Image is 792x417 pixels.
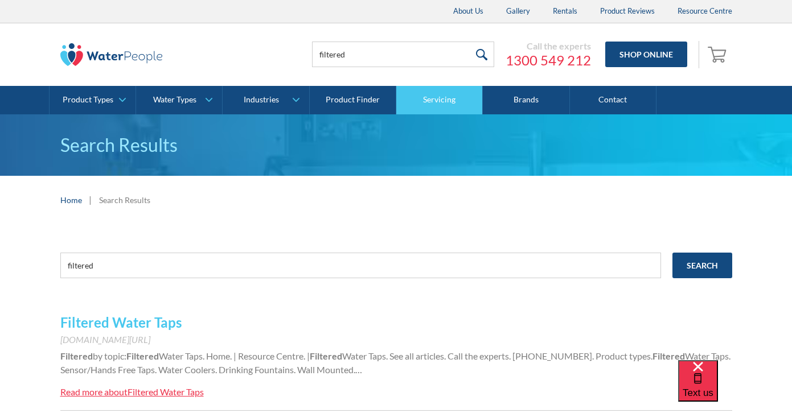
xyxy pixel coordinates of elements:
div: Water Types [153,95,196,105]
iframe: podium webchat widget bubble [678,360,792,417]
a: Filtered Water Taps [60,314,182,331]
div: Industries [244,95,279,105]
a: Water Types [136,86,222,114]
a: Contact [570,86,656,114]
a: Shop Online [605,42,687,67]
span: … [355,364,362,375]
img: The Water People [60,43,163,66]
strong: Filtered [653,350,685,361]
a: 1300 549 212 [506,52,591,69]
strong: Filtered [310,350,342,361]
a: Servicing [396,86,483,114]
span: by topic: [93,350,126,361]
a: Industries [223,86,309,114]
div: Search Results [99,194,150,206]
a: Brands [483,86,569,114]
input: Search [672,253,732,278]
a: Home [60,194,82,206]
strong: Filtered [126,350,159,361]
a: Read more aboutFiltered Water Taps [60,385,204,399]
a: Product Types [50,86,136,114]
div: Call the experts [506,40,591,52]
div: Filtered Water Taps [128,386,204,397]
img: shopping cart [708,45,729,63]
span: Water Taps. Sensor/Hands Free Taps. Water Coolers. Drinking Fountains. Wall Mounted. [60,350,731,375]
a: Product Finder [310,86,396,114]
input: e.g. chilled water cooler [60,253,661,278]
div: Product Types [63,95,113,105]
div: [DOMAIN_NAME][URL] [60,333,732,346]
span: Water Taps. Home. | Resource Centre. | [159,350,310,361]
input: Search products [312,42,494,67]
div: Read more about [60,386,128,397]
span: Water Taps. See all articles. Call the experts. [PHONE_NUMBER]. Product types. [342,350,653,361]
a: Open empty cart [705,41,732,68]
h1: Search Results [60,131,732,159]
strong: Filtered [60,350,93,361]
div: | [88,193,93,207]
